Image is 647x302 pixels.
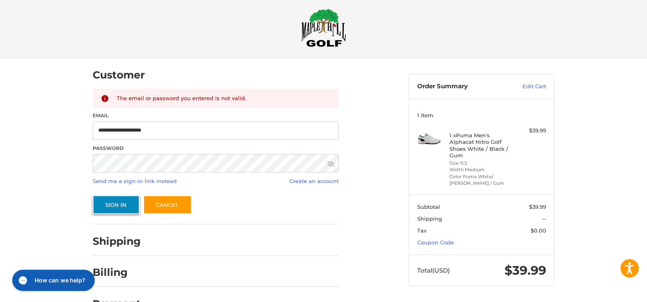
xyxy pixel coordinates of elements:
li: Width Medium [449,166,512,173]
span: $39.99 [529,204,546,210]
span: $0.00 [531,227,546,234]
label: Password [93,145,339,152]
span: Tax [417,227,427,234]
div: $39.99 [514,127,546,135]
h2: Shipping [93,235,141,248]
span: Shipping [417,215,442,222]
a: Coupon Code [417,239,454,246]
h4: 1 x Puma Men's Alphacat Nitro Golf Shoes White / Black / Gum [449,132,512,159]
span: Total (USD) [417,266,450,274]
a: Send me a sign-in link instead [93,178,177,184]
h2: Customer [93,69,145,81]
h3: 1 Item [417,112,546,119]
button: Sign In [93,195,140,214]
iframe: Gorgias live chat messenger [8,267,97,294]
span: -- [542,215,546,222]
li: Color Puma White/ [PERSON_NAME] / Gum [449,173,512,187]
img: Maple Hill Golf [301,9,346,47]
li: Size 11.5 [449,160,512,167]
span: Subtotal [417,204,440,210]
div: The email or password you entered is not valid. [117,94,331,103]
a: Cancel [143,195,192,214]
label: Email [93,112,339,119]
a: Edit Cart [505,83,546,91]
h3: Order Summary [417,83,505,91]
h2: Billing [93,266,140,279]
a: Create an account [289,178,339,184]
